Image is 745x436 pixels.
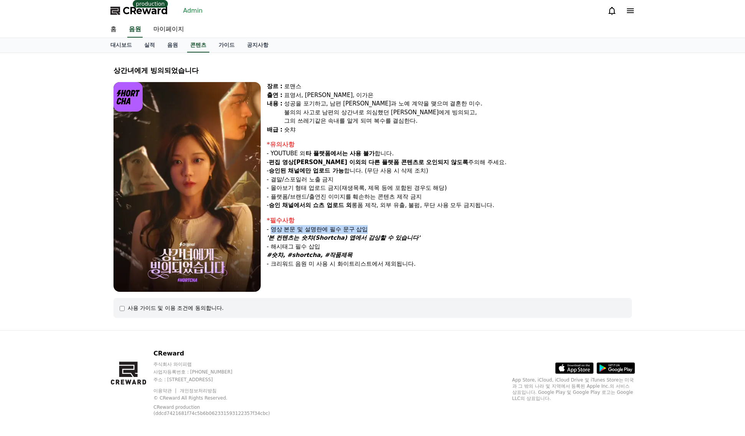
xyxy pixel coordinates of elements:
[51,243,99,262] a: Messages
[187,38,209,53] a: 콘텐츠
[267,225,632,234] div: - 영상 본문 및 설명란에 필수 문구 삽입
[128,304,224,312] div: 사용 가이드 및 이용 조건에 동의합니다.
[113,255,132,261] span: Settings
[153,349,288,358] p: CReward
[269,159,367,166] strong: 편집 영상[PERSON_NAME] 이외의
[269,202,352,209] strong: 승인 채널에서의 쇼츠 업로드 외
[123,5,168,17] span: CReward
[180,5,206,17] a: Admin
[104,21,123,38] a: 홈
[147,21,190,38] a: 마이페이지
[284,82,632,91] div: 로맨스
[267,125,283,134] div: 배급 :
[110,5,168,17] a: CReward
[212,38,241,53] a: 가이드
[284,99,632,108] div: 성공을 포기하고, 남편 [PERSON_NAME]과 노예 계약을 맺으며 결혼한 미수.
[267,82,283,91] div: 장르 :
[138,38,161,53] a: 실적
[284,117,632,125] div: 그의 쓰레기같은 속내를 알게 되며 복수를 결심한다.
[153,361,288,367] p: 주식회사 와이피랩
[284,91,632,100] div: 표영서, [PERSON_NAME], 이가은
[267,184,632,192] p: - 몰아보기 형태 업로드 금지(재생목록, 제목 등에 포함된 경우도 해당)
[267,158,632,167] p: - 주의해 주세요.
[64,255,86,261] span: Messages
[269,167,344,174] strong: 승인된 채널에만 업로드 가능
[368,159,469,166] strong: 다른 플랫폼 콘텐츠로 오인되지 않도록
[153,395,288,401] p: © CReward All Rights Reserved.
[267,99,283,125] div: 내용 :
[284,125,632,134] div: 숏챠
[20,255,33,261] span: Home
[267,201,632,210] p: - 롱폼 제작, 외부 유출, 불펌, 무단 사용 모두 금지됩니다.
[153,377,288,383] p: 주소 : [STREET_ADDRESS]
[267,192,632,201] p: - 플랫폼/브랜드/출연진 이미지를 훼손하는 콘텐츠 제작 금지
[267,175,632,184] p: - 결말/스포일러 노출 금지
[267,260,632,268] div: - 크리워드 음원 미 사용 시 화이트리스트에서 제외됩니다.
[153,388,178,393] a: 이용약관
[284,108,632,117] div: 불의의 사고로 남편의 상간녀로 의심했던 [PERSON_NAME]에게 빙의되고,
[241,38,275,53] a: 공지사항
[113,82,261,292] img: video
[267,166,632,175] p: - 합니다. (무단 사용 시 삭제 조치)
[267,91,283,100] div: 출연 :
[161,38,184,53] a: 음원
[267,140,632,149] div: *유의사항
[99,243,147,262] a: Settings
[306,150,375,157] strong: 타 플랫폼에서는 사용 불가
[153,369,288,375] p: 사업자등록번호 : [PHONE_NUMBER]
[113,82,143,112] img: logo
[267,242,632,251] div: - 해시태그 필수 삽입
[113,65,632,76] div: 상간녀에게 빙의되었습니다
[153,404,276,416] p: CReward production (ddcd7421681f74c5b6b062331593122357f34cbc)
[127,21,143,38] a: 음원
[267,234,420,241] strong: '본 컨텐츠는 숏챠(Shortcha) 앱에서 감상할 수 있습니다'
[267,216,632,225] div: *필수사항
[2,243,51,262] a: Home
[512,377,635,401] p: App Store, iCloud, iCloud Drive 및 iTunes Store는 미국과 그 밖의 나라 및 지역에서 등록된 Apple Inc.의 서비스 상표입니다. Goo...
[267,149,632,158] p: - YOUTUBE 외 합니다.
[267,252,353,258] strong: #숏챠, #shortcha, #작품제목
[180,388,217,393] a: 개인정보처리방침
[104,38,138,53] a: 대시보드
